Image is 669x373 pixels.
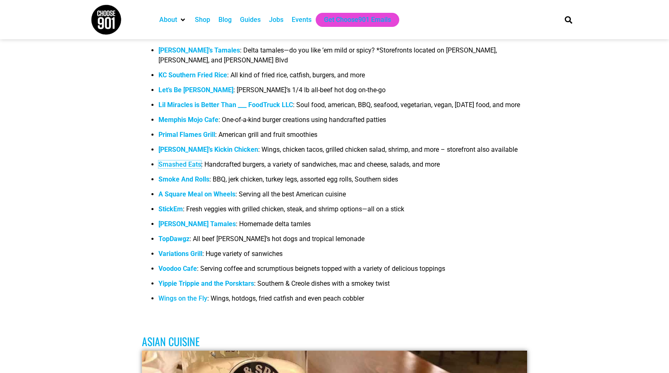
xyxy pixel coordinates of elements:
[158,249,527,264] li: : Huge variety of sanwiches
[561,13,575,26] div: Search
[269,15,283,25] a: Jobs
[158,146,258,153] a: [PERSON_NAME]’s Kickin Chicken
[158,131,215,139] a: Primal Flames Grill
[158,190,235,198] a: A Square Meal on Wheels
[158,265,197,273] a: Voodoo Cafe
[158,294,207,302] a: Wings on the Fly
[158,175,527,189] li: : BBQ, jerk chicken, turkey legs, assorted egg rolls, Southern sides
[158,86,233,94] a: Let’s Be [PERSON_NAME]
[158,116,218,124] a: Memphis Mojo Cafe
[158,280,254,287] a: Yippie Trippie and the Porsktars
[158,235,189,243] a: TopDawgz
[158,130,527,145] li: : American grill and fruit smoothies
[142,335,527,348] h3: Asian Cuisine
[218,15,232,25] a: Blog
[158,189,527,204] li: : Serving all the best American cuisine
[158,204,527,219] li: : Fresh veggies with grilled chicken, steak, and shrimp options—all on a stick
[158,264,527,279] li: : Serving coffee and scrumptious beignets topped with a variety of delicious toppings
[158,115,527,130] li: : One-of-a-kind burger creations using handcrafted patties
[158,219,527,234] li: : Homemade delta tamles
[158,220,236,228] a: [PERSON_NAME] Tamales
[195,15,210,25] a: Shop
[158,71,227,79] a: KC Southern Fried Rice
[158,46,240,54] a: [PERSON_NAME]’s Tamales
[158,160,201,168] a: Smashed Eats
[240,15,261,25] a: Guides
[155,13,551,27] nav: Main nav
[159,15,177,25] a: About
[155,13,191,27] div: About
[324,15,391,25] a: Get Choose901 Emails
[158,160,527,175] li: : Handcrafted burgers, a variety of sandwiches, mac and cheese, salads, and more
[158,279,527,294] li: : Southern & Creole dishes with a smokey twist
[158,145,527,160] li: : Wings, chicken tacos, grilled chicken salad, shrimp, and more – storefront also available
[158,250,202,258] a: Variations Grill
[158,45,527,70] li: : Delta tamales—do you like ’em mild or spicy? *Storefronts located on [PERSON_NAME], [PERSON_NAM...
[158,205,183,213] a: StickEm
[158,234,527,249] li: : All beef [PERSON_NAME]’s hot dogs and tropical lemonade
[158,101,293,109] a: Lil Miracles is Better Than ___ FoodTruck LLC
[158,85,527,100] li: : [PERSON_NAME]’s 1/4 lb all-beef hot dog on-the-go
[158,70,527,85] li: : All kind of fried rice, catfish, burgers, and more
[292,15,312,25] a: Events
[158,100,527,115] li: : Soul food, american, BBQ, seafood, vegetarian, vegan, [DATE] food, and more
[158,294,527,308] li: : Wings, hotdogs, fried catfish and even peach cobbler
[158,175,209,183] a: Smoke And Rolls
